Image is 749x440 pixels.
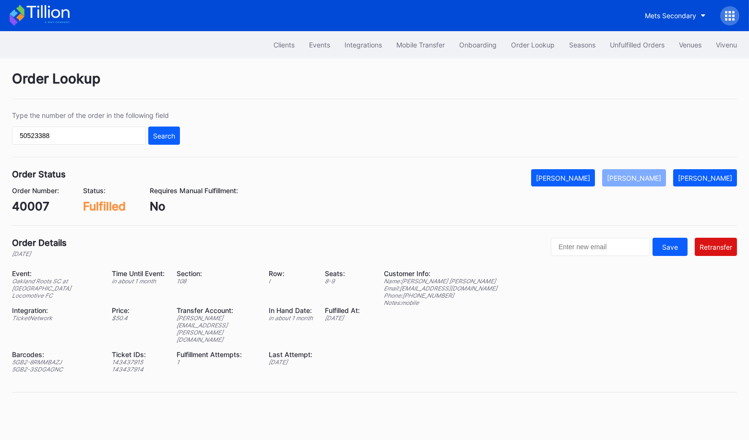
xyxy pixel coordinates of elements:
[112,278,165,285] div: in about 1 month
[12,269,100,278] div: Event:
[150,186,238,195] div: Requires Manual Fulfillment:
[325,269,360,278] div: Seats:
[273,41,295,49] div: Clients
[177,278,257,285] div: 108
[672,36,709,54] button: Venues
[562,36,603,54] button: Seasons
[511,41,555,49] div: Order Lookup
[504,36,562,54] button: Order Lookup
[12,250,67,257] div: [DATE]
[325,278,360,285] div: 8 - 9
[12,366,100,373] div: 5GB2-3SDGAGNC
[112,366,165,373] div: 143437914
[603,36,672,54] button: Unfulfilled Orders
[269,359,313,366] div: [DATE]
[551,238,650,256] input: Enter new email
[12,238,67,248] div: Order Details
[389,36,452,54] button: Mobile Transfer
[716,41,737,49] div: Vivenu
[153,132,175,140] div: Search
[112,269,165,278] div: Time Until Event:
[177,269,257,278] div: Section:
[12,199,59,213] div: 40007
[177,350,257,359] div: Fulfillment Attempts:
[12,111,180,119] div: Type the number of the order in the following field
[12,70,737,99] div: Order Lookup
[679,41,701,49] div: Venues
[678,174,732,182] div: [PERSON_NAME]
[325,306,360,314] div: Fulfilled At:
[384,292,497,299] div: Phone: [PHONE_NUMBER]
[269,269,313,278] div: Row:
[673,169,737,186] button: [PERSON_NAME]
[112,350,165,359] div: Ticket IDs:
[396,41,445,49] div: Mobile Transfer
[177,314,257,343] div: [PERSON_NAME][EMAIL_ADDRESS][PERSON_NAME][DOMAIN_NAME]
[602,169,666,186] button: [PERSON_NAME]
[662,243,678,251] div: Save
[112,359,165,366] div: 143437915
[325,314,360,322] div: [DATE]
[112,314,165,322] div: $ 50.4
[337,36,389,54] button: Integrations
[459,41,497,49] div: Onboarding
[148,127,180,145] button: Search
[177,359,257,366] div: 1
[269,350,313,359] div: Last Attempt:
[12,306,100,314] div: Integration:
[12,169,66,179] div: Order Status
[83,199,126,213] div: Fulfilled
[309,41,330,49] div: Events
[150,199,238,213] div: No
[531,169,595,186] button: [PERSON_NAME]
[384,299,497,306] div: Notes: mobile
[384,285,497,292] div: Email: [EMAIL_ADDRESS][DOMAIN_NAME]
[653,238,688,256] button: Save
[177,306,257,314] div: Transfer Account:
[12,127,146,145] input: GT59662
[569,41,595,49] div: Seasons
[345,41,382,49] div: Integrations
[452,36,504,54] button: Onboarding
[269,306,313,314] div: In Hand Date:
[269,314,313,322] div: in about 1 month
[638,7,713,24] button: Mets Secondary
[645,12,696,20] div: Mets Secondary
[607,174,661,182] div: [PERSON_NAME]
[12,359,100,366] div: 5GB2-8RMMBAZJ
[700,243,732,251] div: Retransfer
[709,36,744,54] button: Vivenu
[695,238,737,256] button: Retransfer
[12,278,100,299] div: Oakland Roots SC at [GEOGRAPHIC_DATA] Locomotive FC
[269,278,313,285] div: I
[112,306,165,314] div: Price:
[12,314,100,322] div: TicketNetwork
[12,350,100,359] div: Barcodes:
[302,36,337,54] button: Events
[12,186,59,195] div: Order Number:
[266,36,302,54] button: Clients
[83,186,126,195] div: Status:
[536,174,590,182] div: [PERSON_NAME]
[384,278,497,285] div: Name: [PERSON_NAME] [PERSON_NAME]
[610,41,665,49] div: Unfulfilled Orders
[384,269,497,278] div: Customer Info:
